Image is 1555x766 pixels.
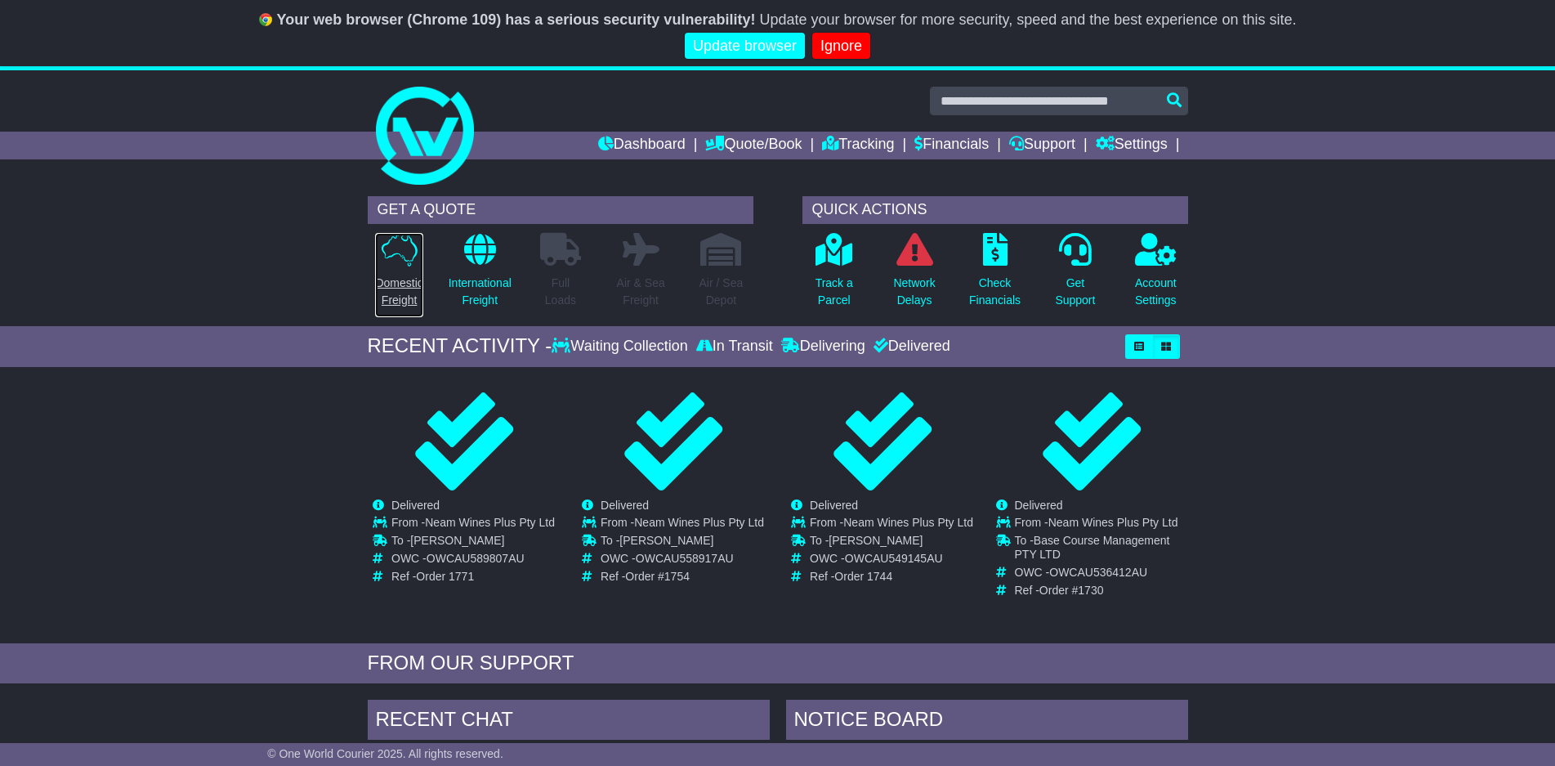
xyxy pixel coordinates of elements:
td: To - [391,534,555,552]
div: RECENT ACTIVITY - [368,334,552,358]
div: RECENT CHAT [368,700,770,744]
span: Delivered [391,499,440,512]
td: OWC - [810,552,973,570]
p: Full Loads [540,275,581,309]
a: Support [1009,132,1075,159]
span: Base Course Management PTY LTD [1015,534,1170,561]
span: Order #1754 [625,570,690,583]
td: Ref - [810,570,973,584]
span: Neam Wines Plus Pty Ltd [843,516,973,529]
a: Ignore [812,33,870,60]
span: Neam Wines Plus Pty Ltd [1048,516,1178,529]
td: OWC - [1015,566,1187,584]
span: Neam Wines Plus Pty Ltd [634,516,764,529]
span: Neam Wines Plus Pty Ltd [425,516,555,529]
div: Delivering [777,338,869,356]
a: Dashboard [598,132,686,159]
a: AccountSettings [1134,232,1177,318]
span: Update your browser for more security, speed and the best experience on this site. [759,11,1296,28]
div: GET A QUOTE [368,196,753,224]
span: Order #1730 [1039,584,1104,597]
span: OWCAU549145AU [845,552,943,565]
span: OWCAU558917AU [636,552,734,565]
td: To - [810,534,973,552]
a: InternationalFreight [448,232,512,318]
td: From - [601,516,764,534]
a: GetSupport [1054,232,1096,318]
td: From - [1015,516,1187,534]
div: In Transit [692,338,777,356]
span: OWCAU589807AU [427,552,525,565]
p: Account Settings [1135,275,1177,309]
div: NOTICE BOARD [786,700,1188,744]
div: FROM OUR SUPPORT [368,652,1188,675]
td: Ref - [601,570,764,584]
a: Financials [914,132,989,159]
td: To - [601,534,764,552]
span: Order 1744 [834,570,892,583]
td: To - [1015,534,1187,566]
p: Domestic Freight [375,275,422,309]
span: © One World Courier 2025. All rights reserved. [267,747,503,760]
div: Delivered [869,338,950,356]
a: CheckFinancials [968,232,1021,318]
td: OWC - [601,552,764,570]
p: Check Financials [969,275,1021,309]
div: Waiting Collection [552,338,691,356]
span: OWCAU536412AU [1049,566,1147,579]
span: Delivered [1015,499,1063,512]
td: From - [810,516,973,534]
p: Get Support [1055,275,1095,309]
a: Track aParcel [815,232,854,318]
a: NetworkDelays [892,232,936,318]
td: From - [391,516,555,534]
a: Settings [1096,132,1168,159]
p: Air / Sea Depot [699,275,744,309]
td: Ref - [391,570,555,584]
a: DomesticFreight [374,232,423,318]
span: [PERSON_NAME] [619,534,713,547]
a: Update browser [685,33,805,60]
p: Air & Sea Freight [617,275,665,309]
p: International Freight [449,275,512,309]
p: Track a Parcel [815,275,853,309]
span: [PERSON_NAME] [410,534,504,547]
span: Order 1771 [416,570,474,583]
div: QUICK ACTIONS [802,196,1188,224]
span: Delivered [810,499,858,512]
a: Quote/Book [705,132,802,159]
b: Your web browser (Chrome 109) has a serious security vulnerability! [277,11,756,28]
td: OWC - [391,552,555,570]
p: Network Delays [893,275,935,309]
span: Delivered [601,499,649,512]
span: [PERSON_NAME] [829,534,923,547]
a: Tracking [822,132,894,159]
td: Ref - [1015,584,1187,598]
